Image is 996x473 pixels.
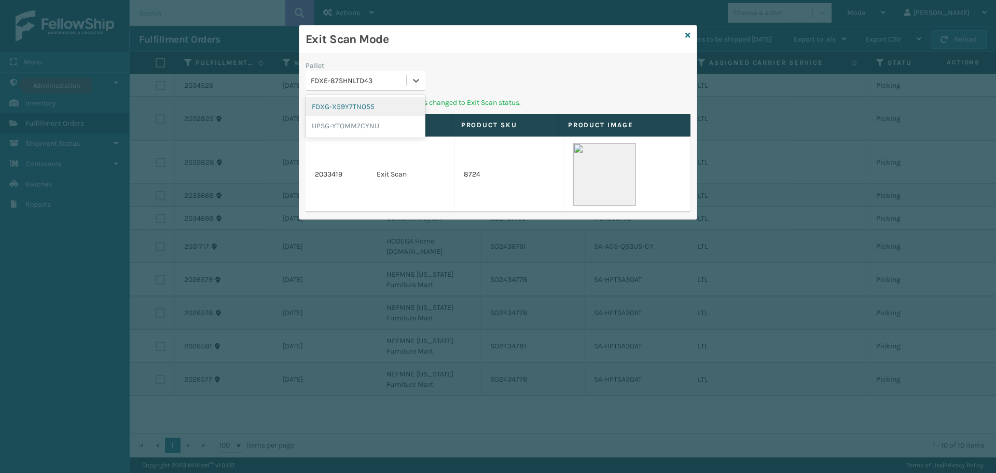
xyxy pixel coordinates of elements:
[367,137,454,212] td: Exit Scan
[568,120,673,130] label: Product Image
[306,60,324,71] label: Pallet
[306,116,425,136] div: UPSG-YTOMM7CYNU
[454,137,563,212] td: 8724
[306,97,425,116] div: FDXG-X59Y7TNO55
[311,75,407,86] div: FDXE-87SHNLTD43
[315,169,342,180] a: 2033419
[461,120,549,130] label: Product SKU
[306,32,681,47] h3: Exit Scan Mode
[573,143,636,206] img: 51104088640_40f294f443_o-scaled-700x700.jpg
[306,97,690,108] p: Pallet scanned and Fulfillment Orders changed to Exit Scan status.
